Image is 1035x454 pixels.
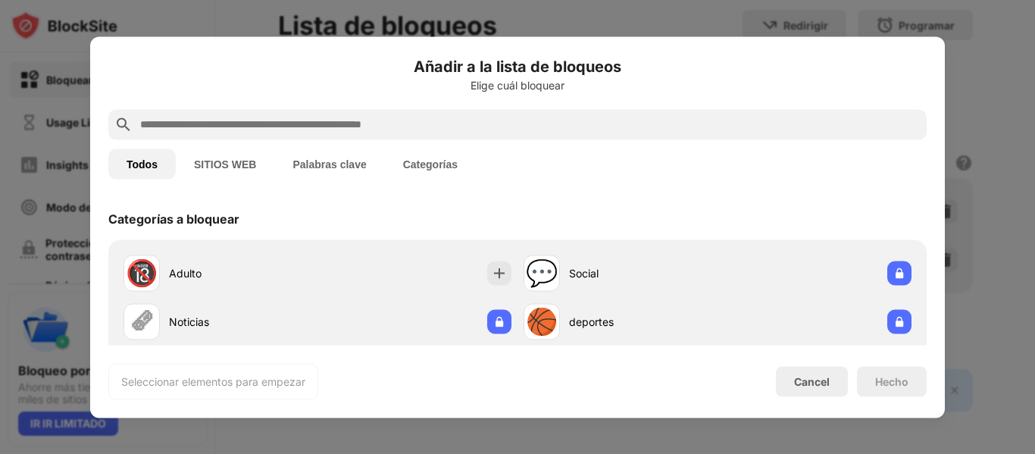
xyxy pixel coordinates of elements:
button: SITIOS WEB [176,149,274,179]
div: Cancel [794,375,830,388]
div: Social [569,265,718,281]
div: 🗞 [129,306,155,337]
div: 🔞 [126,258,158,289]
button: Todos [108,149,176,179]
div: 💬 [526,258,558,289]
div: Seleccionar elementos para empezar [121,374,305,389]
div: Adulto [169,265,317,281]
div: deportes [569,314,718,330]
div: Hecho [875,375,908,387]
img: search.svg [114,115,133,133]
div: Elige cuál bloquear [108,79,927,91]
button: Palabras clave [274,149,384,179]
h6: Añadir a la lista de bloqueos [108,55,927,77]
div: Categorías a bloquear [108,211,239,226]
div: Noticias [169,314,317,330]
div: 🏀 [526,306,558,337]
button: Categorías [385,149,476,179]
